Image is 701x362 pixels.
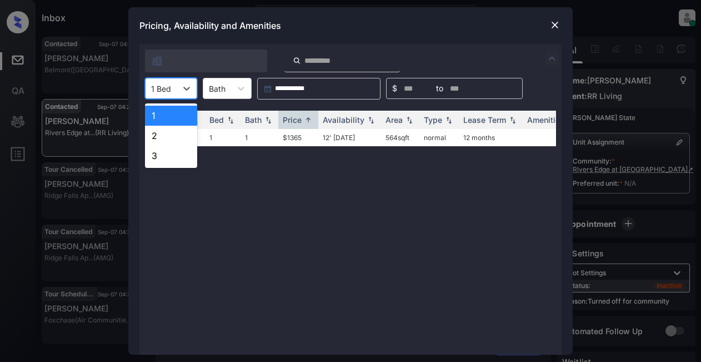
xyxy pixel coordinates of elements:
td: $1365 [278,129,318,146]
span: $ [392,82,397,95]
img: sorting [225,116,236,124]
div: Amenities [527,115,564,125]
div: Lease Term [463,115,506,125]
img: icon-zuma [152,56,163,67]
img: sorting [404,116,415,124]
img: close [549,19,560,31]
td: 12 months [459,129,523,146]
div: Area [385,115,403,125]
td: 1 [205,129,241,146]
img: sorting [365,116,377,124]
img: sorting [443,116,454,124]
td: 12' [DATE] [318,129,381,146]
div: Bath [245,115,262,125]
div: Availability [323,115,364,125]
div: Price [283,115,302,125]
td: 1 [241,129,278,146]
img: sorting [263,116,274,124]
div: Pricing, Availability and Amenities [128,7,573,44]
img: sorting [507,116,518,124]
div: Bed [209,115,224,125]
div: 1 [145,106,197,126]
td: 564 sqft [381,129,419,146]
span: to [436,82,443,95]
div: Type [424,115,442,125]
div: 3 [145,146,197,166]
img: icon-zuma [545,52,559,65]
img: icon-zuma [293,56,301,66]
div: 2 [145,126,197,146]
img: sorting [303,116,314,124]
td: normal [419,129,459,146]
